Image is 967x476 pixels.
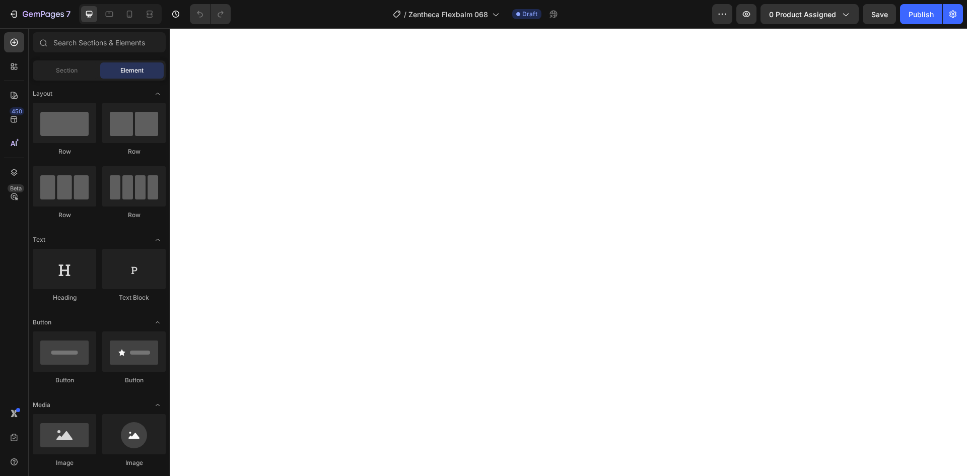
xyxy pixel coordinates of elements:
[4,4,75,24] button: 7
[150,232,166,248] span: Toggle open
[150,86,166,102] span: Toggle open
[404,9,406,20] span: /
[871,10,888,19] span: Save
[102,376,166,385] div: Button
[10,107,24,115] div: 450
[408,9,488,20] span: Zentheca Flexbalm 068
[33,400,50,410] span: Media
[150,397,166,413] span: Toggle open
[769,9,836,20] span: 0 product assigned
[33,89,52,98] span: Layout
[190,4,231,24] div: Undo/Redo
[33,458,96,467] div: Image
[102,293,166,302] div: Text Block
[66,8,71,20] p: 7
[120,66,144,75] span: Element
[150,314,166,330] span: Toggle open
[863,4,896,24] button: Save
[33,293,96,302] div: Heading
[33,318,51,327] span: Button
[33,32,166,52] input: Search Sections & Elements
[8,184,24,192] div: Beta
[33,235,45,244] span: Text
[33,211,96,220] div: Row
[102,147,166,156] div: Row
[33,147,96,156] div: Row
[56,66,78,75] span: Section
[900,4,942,24] button: Publish
[522,10,537,19] span: Draft
[909,9,934,20] div: Publish
[761,4,859,24] button: 0 product assigned
[170,28,967,476] iframe: Design area
[102,211,166,220] div: Row
[33,376,96,385] div: Button
[102,458,166,467] div: Image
